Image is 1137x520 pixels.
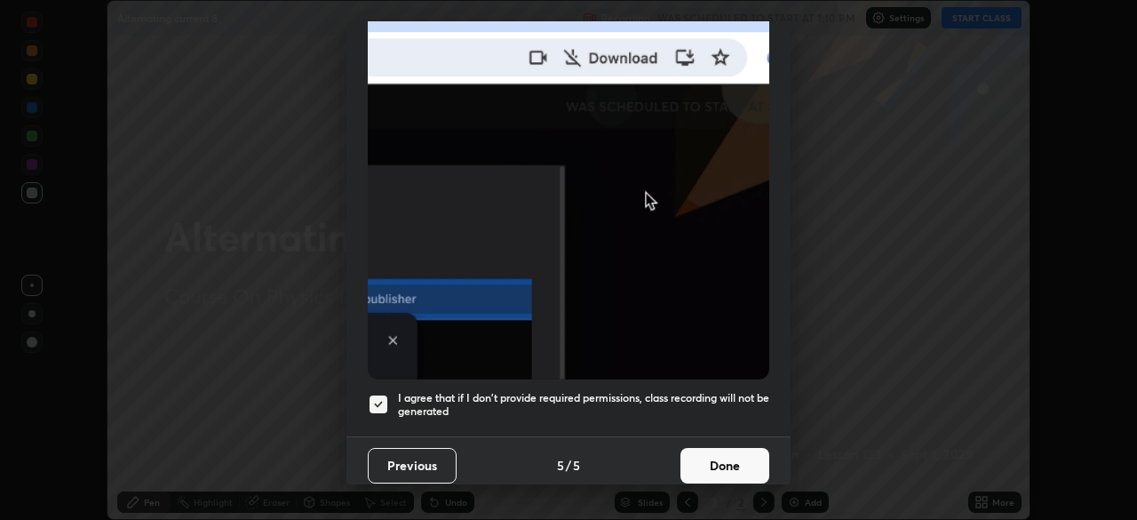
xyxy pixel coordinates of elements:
[680,448,769,484] button: Done
[573,456,580,475] h4: 5
[566,456,571,475] h4: /
[398,391,769,419] h5: I agree that if I don't provide required permissions, class recording will not be generated
[557,456,564,475] h4: 5
[368,448,457,484] button: Previous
